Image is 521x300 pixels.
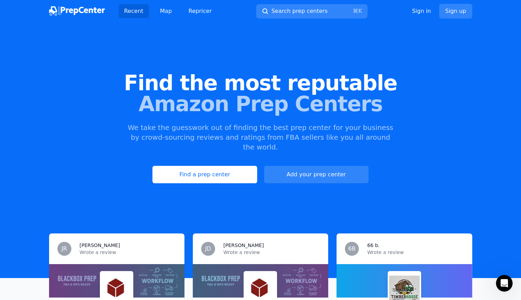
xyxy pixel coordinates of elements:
[155,4,177,18] a: Map
[439,4,472,18] a: Sign up
[358,8,362,14] kbd: K
[122,3,135,15] div: Close
[46,113,52,118] b: 🚀
[118,220,129,231] button: Send a message…
[62,246,67,252] span: JR
[11,129,42,133] div: Aura • 8m ago
[11,72,510,93] span: Find the most reputable
[11,113,46,118] a: Start Free Trial
[7,202,132,214] textarea: Message…
[11,184,128,202] input: Your email
[11,44,109,120] div: Hey there 😀 Did you know that [PERSON_NAME] offers the most features and performance for the cost...
[264,166,369,183] a: Add your prep center
[412,7,431,15] a: Sign in
[80,242,120,249] h3: [PERSON_NAME]
[20,4,31,15] img: Profile image for Casey
[11,93,510,114] span: Amazon Prep Centers
[49,9,89,16] p: Back later [DATE]
[11,92,95,105] a: Early Stage Program
[127,123,394,152] p: We take the guesswork out of finding the best prep center for your business by crowd-sourcing rev...
[183,4,218,18] a: Repricer
[152,166,257,183] a: Find a prep center
[30,4,41,15] img: Profile image for Finn
[80,249,176,256] p: Wrote a review
[6,40,134,143] div: Aura says…
[496,275,513,292] iframe: Intercom live chat
[223,249,320,256] p: Wrote a review
[119,4,149,18] a: Recent
[205,246,211,252] span: JD
[109,3,122,16] button: Home
[49,6,105,16] img: PrepCenter
[353,8,358,14] kbd: ⌘
[367,242,380,249] h3: 66 b.
[44,3,56,9] h1: Aura
[107,223,112,228] button: Emoji picker
[6,40,114,127] div: Hey there 😀 Did you know that [PERSON_NAME] offers the most features and performance for the cost...
[223,242,264,249] h3: [PERSON_NAME]
[367,249,464,256] p: Wrote a review
[271,7,327,15] span: Search prep centers
[256,4,368,18] button: Search prep centers⌘K
[5,3,18,16] button: go back
[348,246,356,252] span: 6B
